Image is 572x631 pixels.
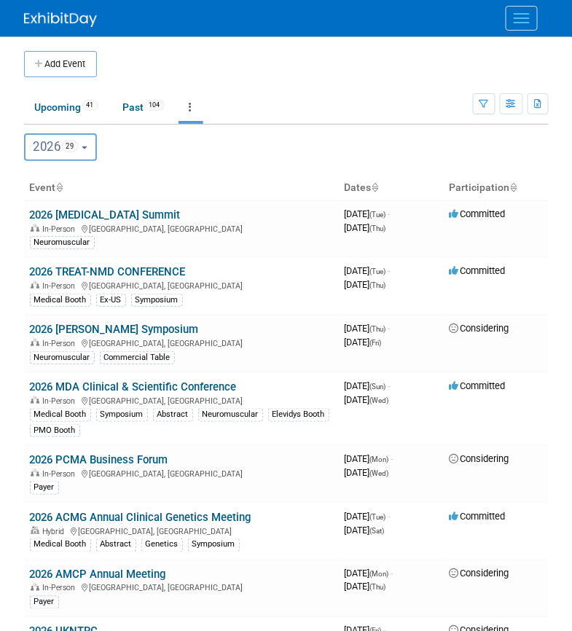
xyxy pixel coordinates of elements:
[30,581,333,593] div: [GEOGRAPHIC_DATA], [GEOGRAPHIC_DATA]
[43,584,80,593] span: In-Person
[450,265,506,276] span: Committed
[370,383,386,391] span: (Sun)
[62,140,79,152] span: 29
[100,351,175,364] div: Commercial Table
[345,525,385,536] span: [DATE]
[153,408,193,421] div: Abstract
[450,208,506,219] span: Committed
[388,511,391,522] span: -
[30,236,95,249] div: Neuromuscular
[370,339,382,347] span: (Fri)
[112,93,176,121] a: Past104
[56,181,63,193] a: Sort by Event Name
[450,568,509,579] span: Considering
[450,323,509,334] span: Considering
[24,133,98,161] button: 202629
[188,538,240,552] div: Symposium
[345,511,391,522] span: [DATE]
[391,568,393,579] span: -
[145,100,165,111] span: 104
[370,527,385,535] span: (Sat)
[30,294,91,307] div: Medical Booth
[388,265,391,276] span: -
[268,408,329,421] div: Elevidys Booth
[96,408,148,421] div: Symposium
[370,211,386,219] span: (Tue)
[388,323,391,334] span: -
[339,176,444,200] th: Dates
[370,469,389,477] span: (Wed)
[24,12,97,27] img: ExhibitDay
[30,424,80,437] div: PMO Booth
[30,323,199,336] a: 2026 [PERSON_NAME] Symposium
[24,93,109,121] a: Upcoming41
[450,511,506,522] span: Committed
[198,408,263,421] div: Neuromuscular
[444,176,549,200] th: Participation
[30,351,95,364] div: Neuromuscular
[30,481,59,494] div: Payer
[43,527,69,536] span: Hybrid
[43,469,80,479] span: In-Person
[345,208,391,219] span: [DATE]
[370,584,386,592] span: (Thu)
[506,6,538,31] button: Menu
[345,467,389,478] span: [DATE]
[345,581,386,592] span: [DATE]
[370,224,386,232] span: (Thu)
[345,279,386,290] span: [DATE]
[370,513,386,521] span: (Tue)
[391,453,393,464] span: -
[24,176,339,200] th: Event
[43,281,80,291] span: In-Person
[30,380,237,393] a: 2026 MDA Clinical & Scientific Conference
[345,265,391,276] span: [DATE]
[388,208,391,219] span: -
[345,323,391,334] span: [DATE]
[30,453,168,466] a: 2026 PCMA Business Forum
[370,325,386,333] span: (Thu)
[96,538,136,552] div: Abstract
[345,380,391,391] span: [DATE]
[30,208,181,222] a: 2026 [MEDICAL_DATA] Summit
[30,525,333,536] div: [GEOGRAPHIC_DATA], [GEOGRAPHIC_DATA]
[30,337,333,348] div: [GEOGRAPHIC_DATA], [GEOGRAPHIC_DATA]
[31,281,39,289] img: In-Person Event
[24,51,97,77] button: Add Event
[450,453,509,464] span: Considering
[345,222,386,233] span: [DATE]
[31,396,39,404] img: In-Person Event
[372,181,379,193] a: Sort by Start Date
[30,467,333,479] div: [GEOGRAPHIC_DATA], [GEOGRAPHIC_DATA]
[96,294,126,307] div: Ex-US
[30,538,91,552] div: Medical Booth
[370,281,386,289] span: (Thu)
[510,181,517,193] a: Sort by Participation Type
[345,394,389,405] span: [DATE]
[141,538,183,552] div: Genetics
[30,279,333,291] div: [GEOGRAPHIC_DATA], [GEOGRAPHIC_DATA]
[31,224,39,232] img: In-Person Event
[34,139,79,154] span: 2026
[31,584,39,591] img: In-Person Event
[30,394,333,406] div: [GEOGRAPHIC_DATA], [GEOGRAPHIC_DATA]
[43,224,80,234] span: In-Person
[30,568,166,581] a: 2026 AMCP Annual Meeting
[450,380,506,391] span: Committed
[370,571,389,579] span: (Mon)
[43,339,80,348] span: In-Person
[30,596,59,609] div: Payer
[370,455,389,463] span: (Mon)
[82,100,98,111] span: 41
[30,222,333,234] div: [GEOGRAPHIC_DATA], [GEOGRAPHIC_DATA]
[30,265,186,278] a: 2026 TREAT-NMD CONFERENCE
[388,380,391,391] span: -
[30,408,91,421] div: Medical Booth
[31,527,39,534] img: Hybrid Event
[370,396,389,404] span: (Wed)
[345,337,382,348] span: [DATE]
[370,267,386,275] span: (Tue)
[31,469,39,477] img: In-Person Event
[30,511,251,524] a: 2026 ACMG Annual Clinical Genetics Meeting
[131,294,183,307] div: Symposium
